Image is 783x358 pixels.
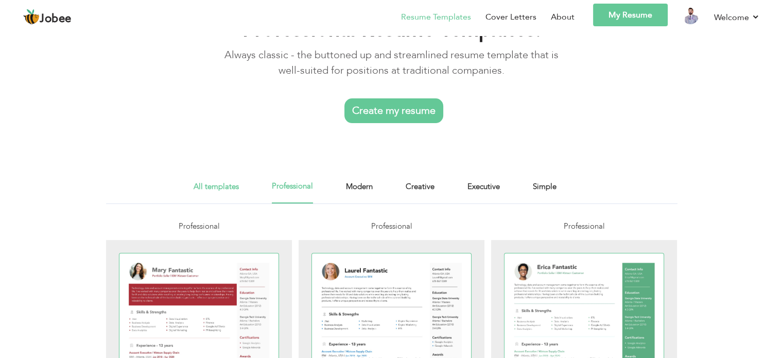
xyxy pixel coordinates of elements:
[371,221,412,231] span: Professional
[220,47,563,78] p: Always classic - the buttoned up and streamlined resume template that is well-suited for position...
[346,180,373,203] a: Modern
[40,13,72,25] span: Jobee
[220,16,563,43] h1: Professional Resume Templates:
[485,11,536,23] a: Cover Letters
[23,9,72,25] a: Jobee
[682,8,699,24] img: Profile Img
[714,11,760,24] a: Welcome
[344,98,443,123] a: Create my resume
[178,221,219,231] span: Professional
[563,221,604,231] span: Professional
[401,11,471,23] a: Resume Templates
[272,180,313,203] a: Professional
[533,180,556,203] a: Simple
[406,180,434,203] a: Creative
[467,180,500,203] a: Executive
[194,180,239,203] a: All templates
[593,4,668,26] a: My Resume
[23,9,40,25] img: jobee.io
[551,11,575,23] a: About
